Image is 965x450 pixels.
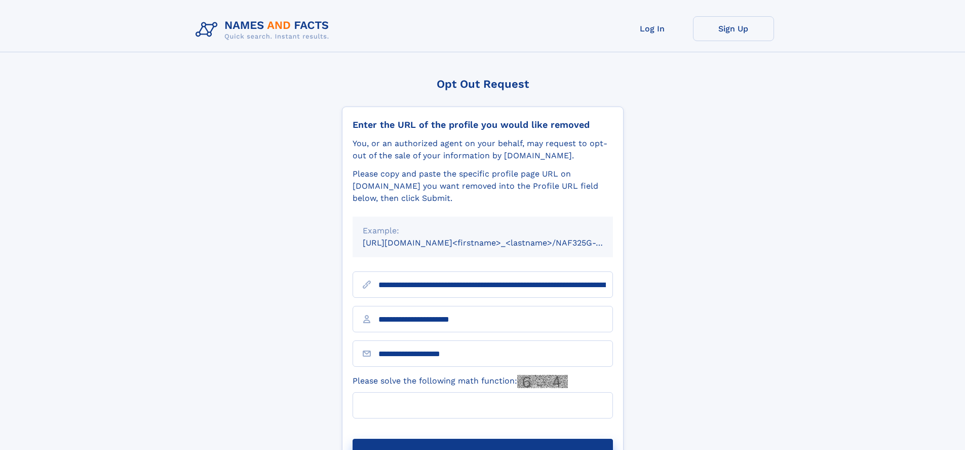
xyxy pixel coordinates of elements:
div: Opt Out Request [342,78,624,90]
div: Example: [363,225,603,237]
a: Log In [612,16,693,41]
div: You, or an authorized agent on your behalf, may request to opt-out of the sale of your informatio... [353,137,613,162]
a: Sign Up [693,16,774,41]
label: Please solve the following math function: [353,375,568,388]
div: Enter the URL of the profile you would like removed [353,119,613,130]
div: Please copy and paste the specific profile page URL on [DOMAIN_NAME] you want removed into the Pr... [353,168,613,204]
img: Logo Names and Facts [191,16,337,44]
small: [URL][DOMAIN_NAME]<firstname>_<lastname>/NAF325G-xxxxxxxx [363,238,632,248]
